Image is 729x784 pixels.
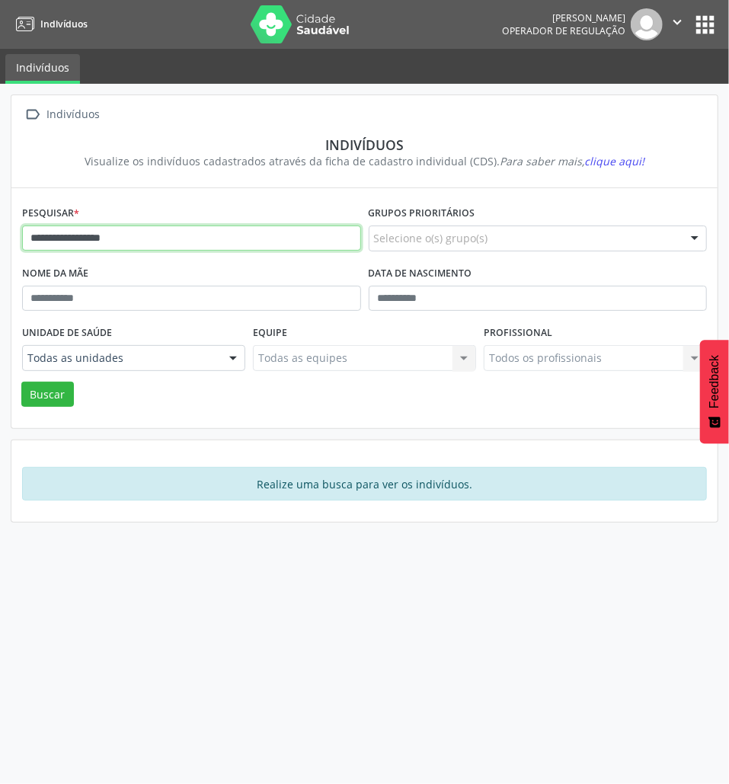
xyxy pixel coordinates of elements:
span: Selecione o(s) grupo(s) [374,230,488,246]
i: Para saber mais, [500,154,644,168]
span: clique aqui! [584,154,644,168]
img: img [631,8,663,40]
button: apps [692,11,718,38]
div: [PERSON_NAME] [502,11,625,24]
span: Indivíduos [40,18,88,30]
a:  Indivíduos [22,104,103,126]
label: Data de nascimento [369,262,472,286]
i:  [669,14,686,30]
button: Feedback - Mostrar pesquisa [700,340,729,443]
label: Pesquisar [22,202,79,226]
div: Indivíduos [33,136,696,153]
div: Realize uma busca para ver os indivíduos. [22,467,707,501]
button:  [663,8,692,40]
button: Buscar [21,382,74,408]
a: Indivíduos [5,54,80,84]
i:  [22,104,44,126]
a: Indivíduos [11,11,88,37]
span: Todas as unidades [27,350,214,366]
div: Visualize os indivíduos cadastrados através da ficha de cadastro individual (CDS). [33,153,696,169]
div: Indivíduos [44,104,103,126]
span: Operador de regulação [502,24,625,37]
label: Equipe [253,322,287,345]
label: Nome da mãe [22,262,88,286]
label: Grupos prioritários [369,202,475,226]
span: Feedback [708,355,721,408]
label: Profissional [484,322,552,345]
label: Unidade de saúde [22,322,112,345]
